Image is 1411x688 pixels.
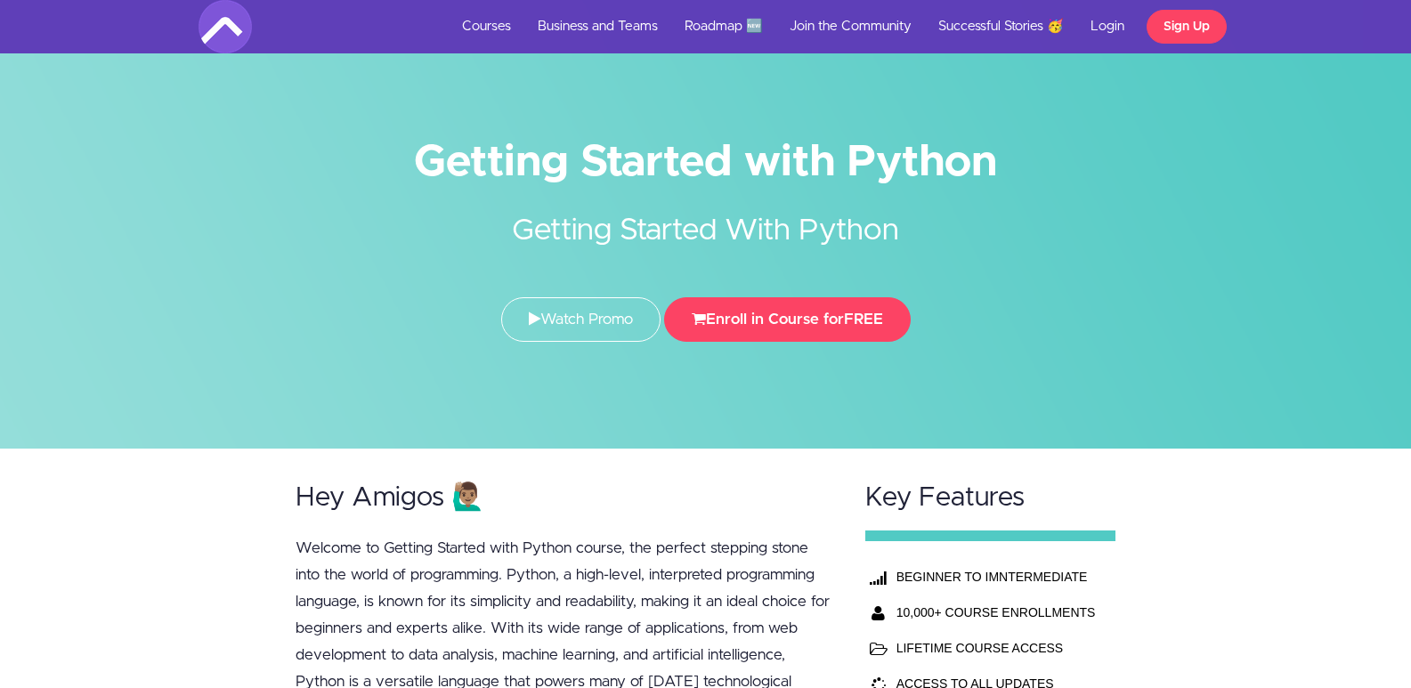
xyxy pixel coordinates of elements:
th: BEGINNER TO IMNTERMEDIATE [892,559,1102,595]
h2: Hey Amigos 🙋🏽‍♂️ [296,483,831,513]
td: LIFETIME COURSE ACCESS [892,630,1102,666]
th: 10,000+ COURSE ENROLLMENTS [892,595,1102,630]
h1: Getting Started with Python [199,142,1213,182]
button: Enroll in Course forFREE [664,297,911,342]
a: Watch Promo [501,297,661,342]
span: FREE [844,312,883,327]
a: Sign Up [1147,10,1227,44]
h2: Key Features [865,483,1116,513]
h2: Getting Started With Python [372,182,1040,253]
